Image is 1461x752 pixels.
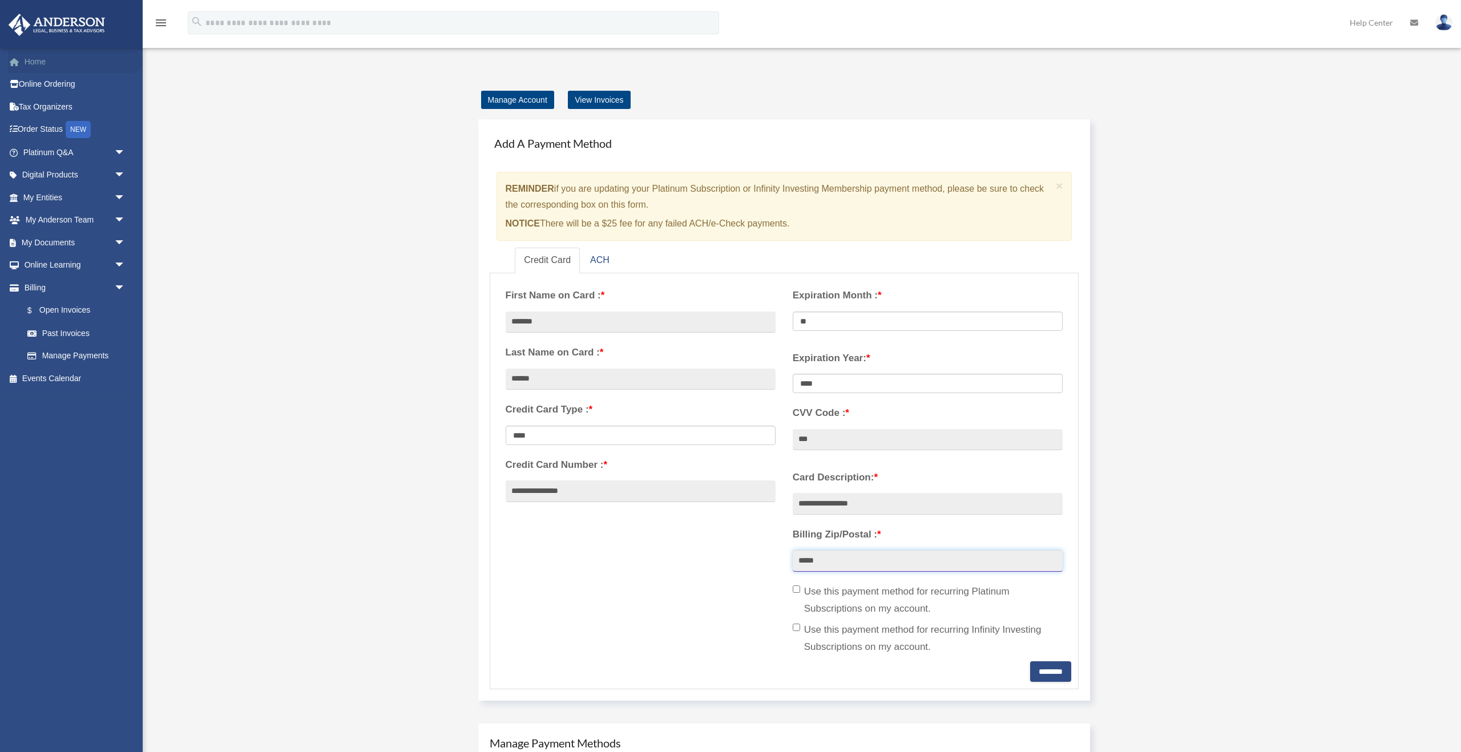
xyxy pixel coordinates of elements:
[490,131,1079,156] h4: Add A Payment Method
[793,405,1063,422] label: CVV Code :
[8,73,143,96] a: Online Ordering
[8,231,143,254] a: My Documentsarrow_drop_down
[506,219,540,228] strong: NOTICE
[16,299,143,322] a: $Open Invoices
[191,15,203,28] i: search
[506,401,776,418] label: Credit Card Type :
[793,583,1063,617] label: Use this payment method for recurring Platinum Subscriptions on my account.
[1056,179,1063,192] span: ×
[154,16,168,30] i: menu
[8,50,143,73] a: Home
[16,322,143,345] a: Past Invoices
[1435,14,1452,31] img: User Pic
[16,345,137,367] a: Manage Payments
[8,367,143,390] a: Events Calendar
[793,287,1063,304] label: Expiration Month :
[506,344,776,361] label: Last Name on Card :
[8,95,143,118] a: Tax Organizers
[506,456,776,474] label: Credit Card Number :
[8,118,143,141] a: Order StatusNEW
[581,248,619,273] a: ACH
[793,526,1063,543] label: Billing Zip/Postal :
[114,231,137,254] span: arrow_drop_down
[515,248,580,273] a: Credit Card
[8,254,143,277] a: Online Learningarrow_drop_down
[793,585,800,593] input: Use this payment method for recurring Platinum Subscriptions on my account.
[114,141,137,164] span: arrow_drop_down
[5,14,108,36] img: Anderson Advisors Platinum Portal
[114,254,137,277] span: arrow_drop_down
[8,209,143,232] a: My Anderson Teamarrow_drop_down
[8,141,143,164] a: Platinum Q&Aarrow_drop_down
[154,20,168,30] a: menu
[114,276,137,300] span: arrow_drop_down
[114,186,137,209] span: arrow_drop_down
[506,216,1052,232] p: There will be a $25 fee for any failed ACH/e-Check payments.
[8,164,143,187] a: Digital Productsarrow_drop_down
[66,121,91,138] div: NEW
[793,469,1063,486] label: Card Description:
[793,350,1063,367] label: Expiration Year:
[8,186,143,209] a: My Entitiesarrow_drop_down
[793,621,1063,656] label: Use this payment method for recurring Infinity Investing Subscriptions on my account.
[506,184,554,193] strong: REMINDER
[497,172,1072,241] div: if you are updating your Platinum Subscription or Infinity Investing Membership payment method, p...
[114,164,137,187] span: arrow_drop_down
[490,735,1079,751] h4: Manage Payment Methods
[793,624,800,631] input: Use this payment method for recurring Infinity Investing Subscriptions on my account.
[506,287,776,304] label: First Name on Card :
[114,209,137,232] span: arrow_drop_down
[34,304,39,318] span: $
[8,276,143,299] a: Billingarrow_drop_down
[1056,180,1063,192] button: Close
[481,91,554,109] a: Manage Account
[568,91,630,109] a: View Invoices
